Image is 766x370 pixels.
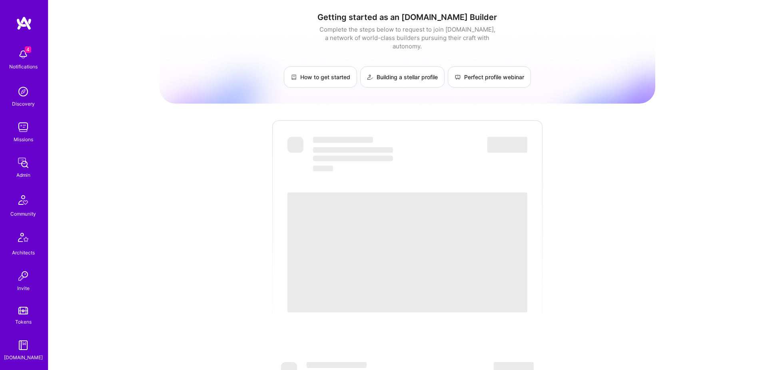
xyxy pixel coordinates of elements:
[455,74,461,80] img: Perfect profile webinar
[313,137,373,143] span: ‌
[12,248,35,257] div: Architects
[15,84,31,100] img: discovery
[9,62,38,71] div: Notifications
[18,307,28,314] img: tokens
[14,135,33,144] div: Missions
[16,171,30,179] div: Admin
[15,119,31,135] img: teamwork
[15,268,31,284] img: Invite
[487,137,527,153] span: ‌
[284,66,357,88] a: How to get started
[25,46,31,53] span: 4
[313,147,393,153] span: ‌
[313,156,393,161] span: ‌
[291,74,297,80] img: How to get started
[287,192,527,312] span: ‌
[307,362,367,368] span: ‌
[12,100,35,108] div: Discovery
[287,137,303,153] span: ‌
[367,74,373,80] img: Building a stellar profile
[14,229,33,248] img: Architects
[16,16,32,30] img: logo
[15,337,31,353] img: guide book
[15,155,31,171] img: admin teamwork
[360,66,445,88] a: Building a stellar profile
[15,318,32,326] div: Tokens
[4,353,43,362] div: [DOMAIN_NAME]
[14,190,33,210] img: Community
[313,166,333,171] span: ‌
[160,12,655,22] h1: Getting started as an [DOMAIN_NAME] Builder
[448,66,531,88] a: Perfect profile webinar
[17,284,30,292] div: Invite
[10,210,36,218] div: Community
[317,25,497,50] div: Complete the steps below to request to join [DOMAIN_NAME], a network of world-class builders purs...
[15,46,31,62] img: bell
